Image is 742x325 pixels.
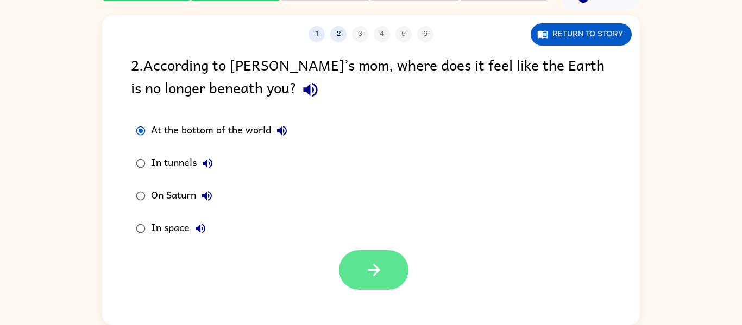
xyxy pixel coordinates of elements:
div: In tunnels [151,152,218,174]
button: In tunnels [197,152,218,174]
button: 2 [330,26,347,42]
button: Return to story [531,23,632,46]
div: 2 . According to [PERSON_NAME]’s mom, where does it feel like the Earth is no longer beneath you? [131,53,611,104]
div: On Saturn [151,185,218,207]
button: In space [190,218,211,239]
div: In space [151,218,211,239]
button: 1 [309,26,325,42]
button: On Saturn [196,185,218,207]
div: At the bottom of the world [151,120,293,142]
button: At the bottom of the world [271,120,293,142]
